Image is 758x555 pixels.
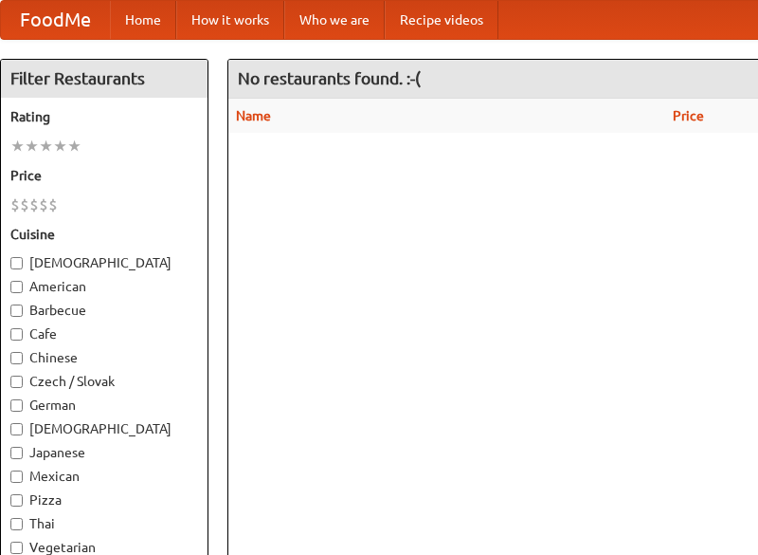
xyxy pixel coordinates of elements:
h5: Cuisine [10,225,198,244]
li: ★ [67,136,81,157]
label: Barbecue [10,301,198,320]
a: Recipe videos [385,1,498,39]
h5: Rating [10,107,198,126]
input: Cafe [10,328,23,341]
label: Pizza [10,490,198,509]
h4: Filter Restaurants [1,60,208,98]
li: $ [20,194,29,215]
label: [DEMOGRAPHIC_DATA] [10,253,198,272]
ng-pluralize: No restaurants found. :-( [238,69,421,87]
li: ★ [25,136,39,157]
a: How it works [176,1,284,39]
h5: Price [10,166,198,185]
label: Japanese [10,443,198,462]
a: Who we are [284,1,385,39]
li: ★ [53,136,67,157]
a: Price [673,108,704,123]
li: ★ [39,136,53,157]
label: [DEMOGRAPHIC_DATA] [10,419,198,438]
a: Name [236,108,271,123]
li: $ [10,194,20,215]
input: German [10,399,23,412]
li: ★ [10,136,25,157]
input: Barbecue [10,305,23,317]
label: German [10,396,198,415]
a: Home [110,1,176,39]
input: [DEMOGRAPHIC_DATA] [10,257,23,269]
input: Vegetarian [10,542,23,554]
label: Cafe [10,324,198,343]
input: Chinese [10,352,23,364]
li: $ [39,194,48,215]
label: Thai [10,514,198,533]
input: Czech / Slovak [10,376,23,388]
input: Pizza [10,494,23,507]
input: American [10,281,23,293]
input: [DEMOGRAPHIC_DATA] [10,423,23,435]
label: Czech / Slovak [10,372,198,391]
input: Thai [10,518,23,530]
label: American [10,277,198,296]
li: $ [48,194,58,215]
a: FoodMe [1,1,110,39]
input: Mexican [10,471,23,483]
label: Chinese [10,348,198,367]
label: Mexican [10,467,198,486]
li: $ [29,194,39,215]
input: Japanese [10,447,23,459]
